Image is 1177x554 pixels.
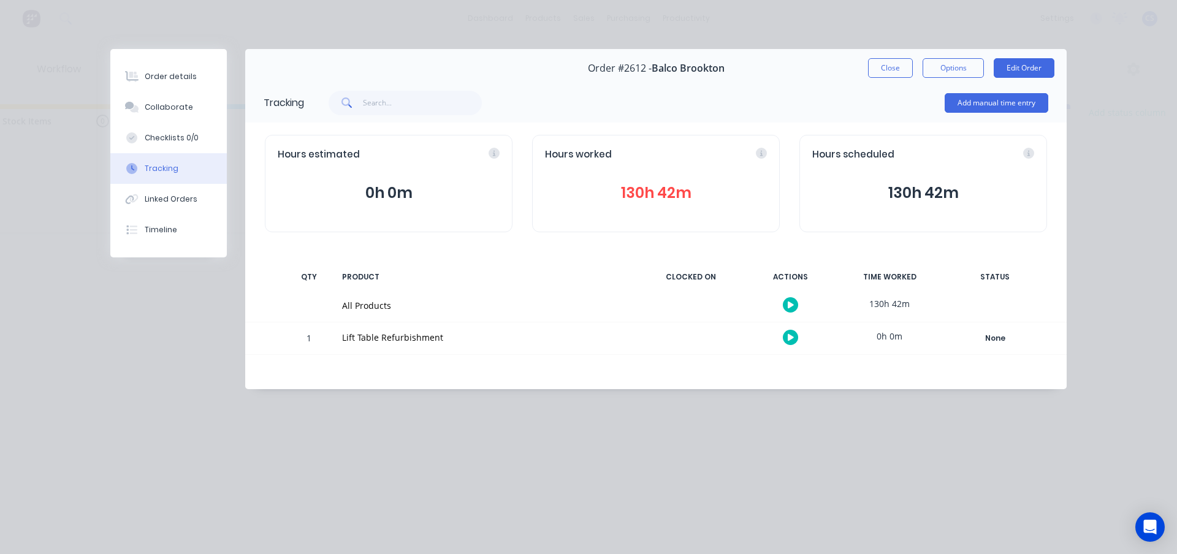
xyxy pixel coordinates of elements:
[868,58,913,78] button: Close
[110,153,227,184] button: Tracking
[145,194,197,205] div: Linked Orders
[110,184,227,214] button: Linked Orders
[110,214,227,245] button: Timeline
[278,181,500,205] button: 0h 0m
[278,148,360,162] span: Hours estimated
[145,224,177,235] div: Timeline
[145,71,197,82] div: Order details
[145,102,193,113] div: Collaborate
[110,61,227,92] button: Order details
[335,264,638,290] div: PRODUCT
[645,264,737,290] div: CLOCKED ON
[264,96,304,110] div: Tracking
[994,58,1054,78] button: Edit Order
[291,324,327,354] div: 1
[342,331,630,344] div: Lift Table Refurbishment
[110,92,227,123] button: Collaborate
[545,181,767,205] button: 130h 42m
[1135,512,1165,542] div: Open Intercom Messenger
[342,299,630,312] div: All Products
[923,58,984,78] button: Options
[110,123,227,153] button: Checklists 0/0
[363,91,482,115] input: Search...
[588,63,652,74] span: Order #2612 -
[652,63,725,74] span: Balco Brookton
[545,148,612,162] span: Hours worked
[950,330,1040,347] button: None
[812,148,894,162] span: Hours scheduled
[943,264,1047,290] div: STATUS
[145,132,199,143] div: Checklists 0/0
[844,290,935,317] div: 130h 42m
[844,264,935,290] div: TIME WORKED
[945,93,1048,113] button: Add manual time entry
[744,264,836,290] div: ACTIONS
[812,181,1034,205] button: 130h 42m
[844,322,935,350] div: 0h 0m
[951,330,1039,346] div: None
[145,163,178,174] div: Tracking
[291,264,327,290] div: QTY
